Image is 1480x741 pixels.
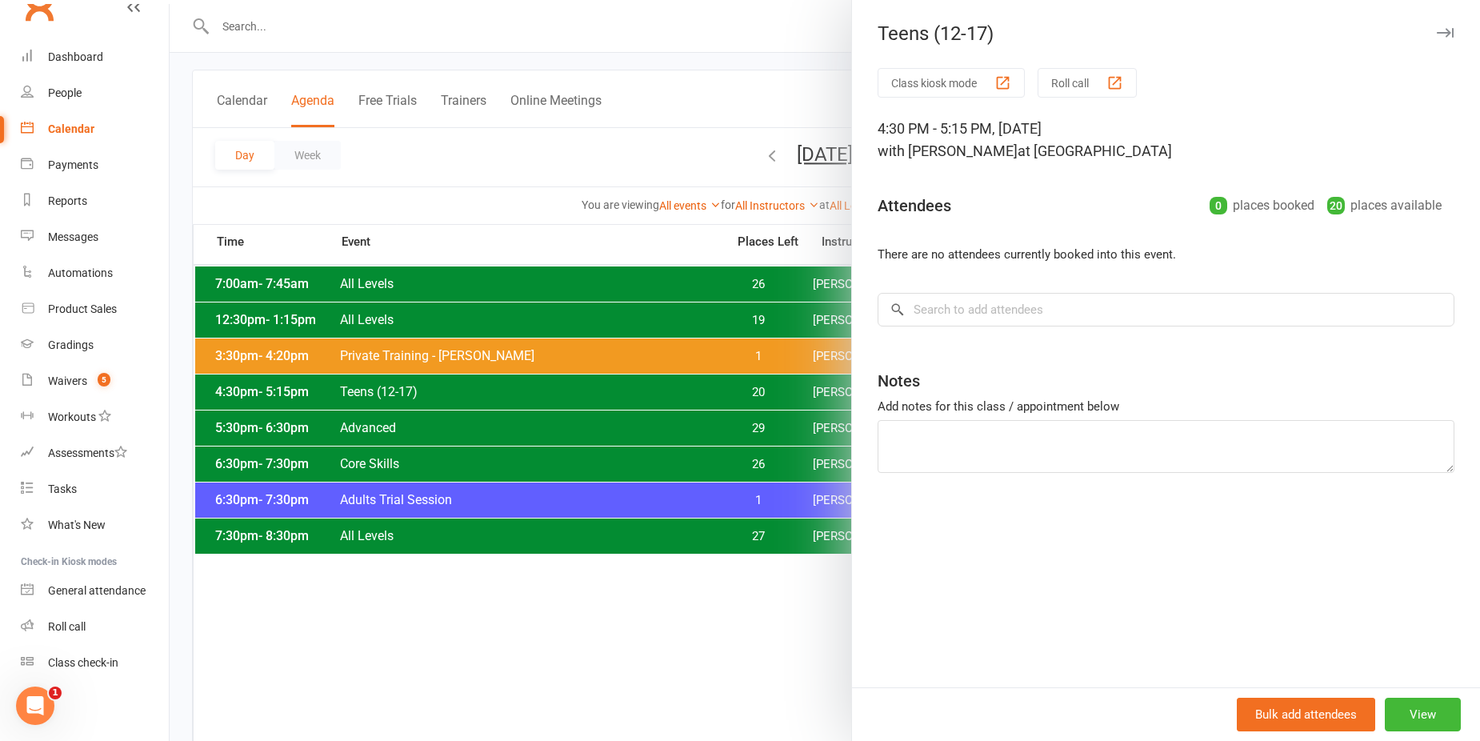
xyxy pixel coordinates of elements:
[1210,194,1314,217] div: places booked
[21,39,169,75] a: Dashboard
[878,293,1454,326] input: Search to add attendees
[1327,197,1345,214] div: 20
[21,363,169,399] a: Waivers 5
[1210,197,1227,214] div: 0
[878,68,1025,98] button: Class kiosk mode
[21,219,169,255] a: Messages
[21,291,169,327] a: Product Sales
[1327,194,1442,217] div: places available
[21,399,169,435] a: Workouts
[48,519,106,531] div: What's New
[1038,68,1137,98] button: Roll call
[21,435,169,471] a: Assessments
[21,609,169,645] a: Roll call
[16,687,54,725] iframe: Intercom live chat
[878,194,951,217] div: Attendees
[21,183,169,219] a: Reports
[1237,698,1375,731] button: Bulk add attendees
[21,147,169,183] a: Payments
[48,411,96,423] div: Workouts
[48,194,87,207] div: Reports
[21,255,169,291] a: Automations
[48,375,87,387] div: Waivers
[21,75,169,111] a: People
[48,656,118,669] div: Class check-in
[878,118,1454,162] div: 4:30 PM - 5:15 PM, [DATE]
[21,111,169,147] a: Calendar
[48,483,77,495] div: Tasks
[48,447,127,459] div: Assessments
[48,122,94,135] div: Calendar
[48,50,103,63] div: Dashboard
[21,573,169,609] a: General attendance kiosk mode
[21,507,169,543] a: What's New
[21,645,169,681] a: Class kiosk mode
[1018,142,1172,159] span: at [GEOGRAPHIC_DATA]
[878,245,1454,264] li: There are no attendees currently booked into this event.
[48,302,117,315] div: Product Sales
[48,266,113,279] div: Automations
[21,327,169,363] a: Gradings
[878,370,920,392] div: Notes
[852,22,1480,45] div: Teens (12-17)
[1385,698,1461,731] button: View
[48,584,146,597] div: General attendance
[48,338,94,351] div: Gradings
[48,620,86,633] div: Roll call
[48,158,98,171] div: Payments
[98,373,110,387] span: 5
[21,471,169,507] a: Tasks
[49,687,62,699] span: 1
[48,230,98,243] div: Messages
[878,142,1018,159] span: with [PERSON_NAME]
[878,397,1454,416] div: Add notes for this class / appointment below
[48,86,82,99] div: People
